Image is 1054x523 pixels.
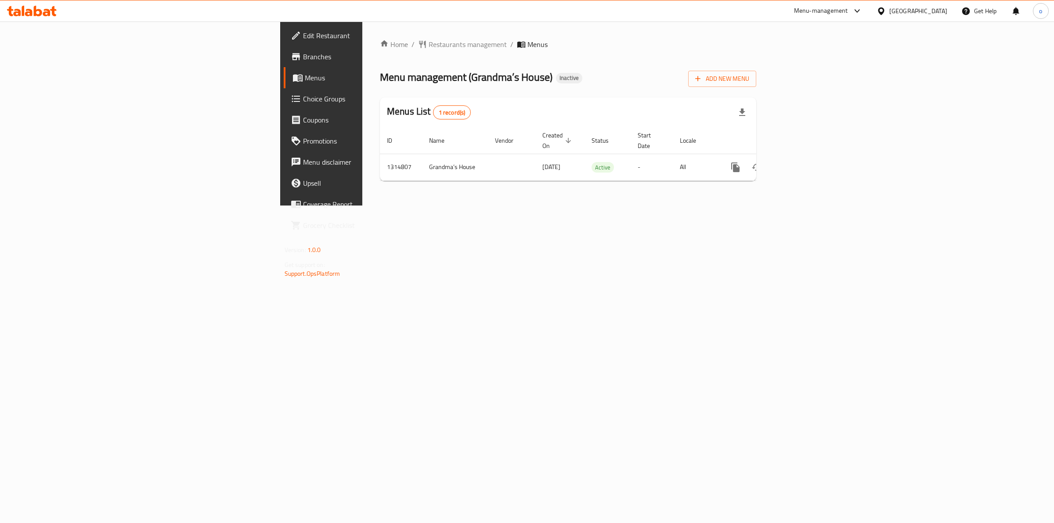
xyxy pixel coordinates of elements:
a: Promotions [284,130,456,151]
a: Choice Groups [284,88,456,109]
button: more [725,157,746,178]
span: Locale [680,135,707,146]
span: Status [592,135,620,146]
span: ID [387,135,404,146]
span: Get support on: [285,259,325,271]
span: Name [429,135,456,146]
span: Restaurants management [429,39,507,50]
nav: breadcrumb [380,39,756,50]
a: Restaurants management [418,39,507,50]
span: Edit Restaurant [303,30,449,41]
span: Menus [527,39,548,50]
span: Coupons [303,115,449,125]
span: Grocery Checklist [303,220,449,231]
span: Vendor [495,135,525,146]
span: 1.0.0 [307,244,321,256]
span: 1 record(s) [433,108,471,117]
span: [DATE] [542,161,560,173]
a: Grocery Checklist [284,215,456,236]
div: Menu-management [794,6,848,16]
table: enhanced table [380,127,816,181]
span: Start Date [638,130,662,151]
span: Menu disclaimer [303,157,449,167]
span: Add New Menu [695,73,749,84]
div: Inactive [556,73,582,83]
span: o [1039,6,1042,16]
a: Menus [284,67,456,88]
a: Coupons [284,109,456,130]
td: All [673,154,718,180]
span: Version: [285,244,306,256]
span: Upsell [303,178,449,188]
h2: Menus List [387,105,471,119]
span: Menus [305,72,449,83]
span: Menu management ( Grandma’s House ) [380,67,552,87]
div: Total records count [433,105,471,119]
a: Coverage Report [284,194,456,215]
a: Upsell [284,173,456,194]
span: Created On [542,130,574,151]
button: Add New Menu [688,71,756,87]
span: Inactive [556,74,582,82]
div: Export file [732,102,753,123]
td: - [631,154,673,180]
button: Change Status [746,157,767,178]
th: Actions [718,127,816,154]
a: Branches [284,46,456,67]
span: Promotions [303,136,449,146]
a: Edit Restaurant [284,25,456,46]
span: Branches [303,51,449,62]
a: Menu disclaimer [284,151,456,173]
span: Active [592,162,614,173]
span: Choice Groups [303,94,449,104]
span: Coverage Report [303,199,449,209]
li: / [510,39,513,50]
a: Support.OpsPlatform [285,268,340,279]
div: [GEOGRAPHIC_DATA] [889,6,947,16]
